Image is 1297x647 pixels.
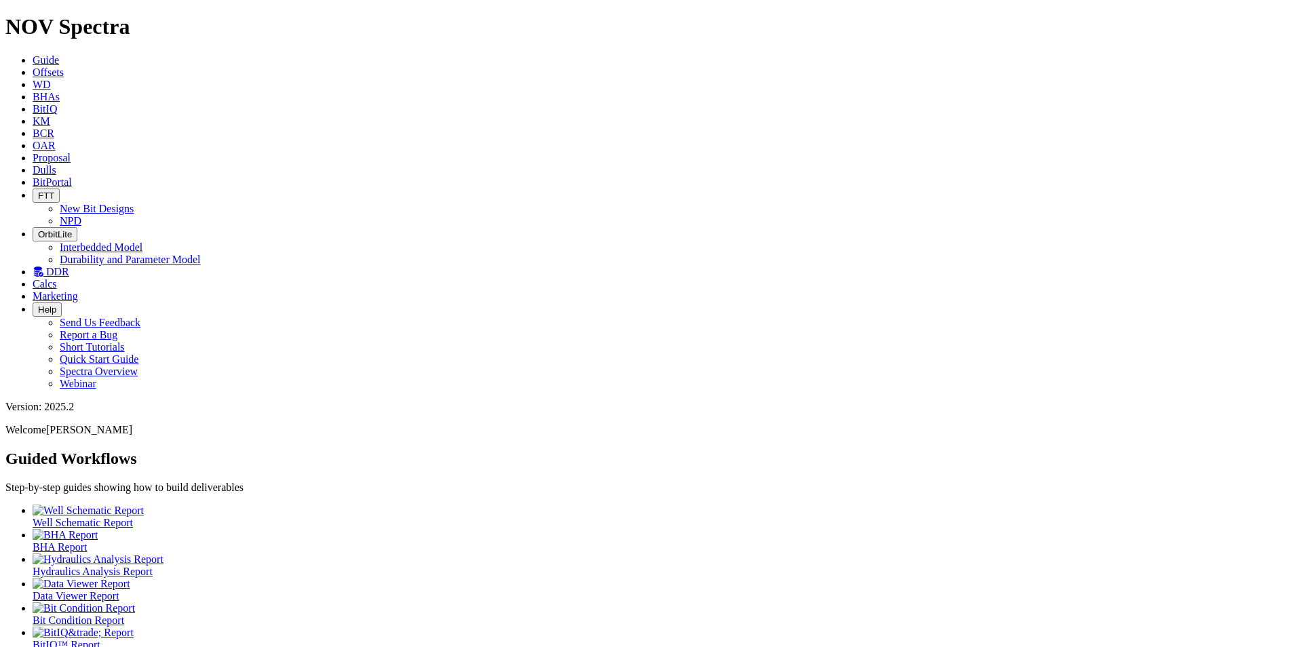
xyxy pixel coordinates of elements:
[33,553,163,566] img: Hydraulics Analysis Report
[33,602,135,614] img: Bit Condition Report
[33,278,57,290] a: Calcs
[33,189,60,203] button: FTT
[60,353,138,365] a: Quick Start Guide
[60,329,117,340] a: Report a Bug
[33,103,57,115] a: BitIQ
[46,266,69,277] span: DDR
[60,341,125,353] a: Short Tutorials
[38,229,72,239] span: OrbitLite
[60,254,201,265] a: Durability and Parameter Model
[33,66,64,78] a: Offsets
[38,305,56,315] span: Help
[33,517,133,528] span: Well Schematic Report
[33,505,144,517] img: Well Schematic Report
[33,541,87,553] span: BHA Report
[33,140,56,151] a: OAR
[33,302,62,317] button: Help
[33,164,56,176] a: Dulls
[33,553,1292,577] a: Hydraulics Analysis Report Hydraulics Analysis Report
[33,79,51,90] a: WD
[33,578,1292,602] a: Data Viewer Report Data Viewer Report
[33,505,1292,528] a: Well Schematic Report Well Schematic Report
[33,152,71,163] a: Proposal
[5,401,1292,413] div: Version: 2025.2
[60,215,81,227] a: NPD
[60,366,138,377] a: Spectra Overview
[33,627,134,639] img: BitIQ&trade; Report
[33,176,72,188] a: BitPortal
[5,450,1292,468] h2: Guided Workflows
[60,317,140,328] a: Send Us Feedback
[60,203,134,214] a: New Bit Designs
[33,602,1292,626] a: Bit Condition Report Bit Condition Report
[33,529,98,541] img: BHA Report
[60,241,142,253] a: Interbedded Model
[60,378,96,389] a: Webinar
[33,578,130,590] img: Data Viewer Report
[5,424,1292,436] p: Welcome
[33,227,77,241] button: OrbitLite
[46,424,132,435] span: [PERSON_NAME]
[33,529,1292,553] a: BHA Report BHA Report
[33,266,69,277] a: DDR
[33,614,124,626] span: Bit Condition Report
[33,115,50,127] a: KM
[33,54,59,66] a: Guide
[33,590,119,602] span: Data Viewer Report
[33,566,153,577] span: Hydraulics Analysis Report
[38,191,54,201] span: FTT
[33,290,78,302] a: Marketing
[33,128,54,139] a: BCR
[5,14,1292,39] h1: NOV Spectra
[33,91,60,102] a: BHAs
[5,482,1292,494] p: Step-by-step guides showing how to build deliverables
